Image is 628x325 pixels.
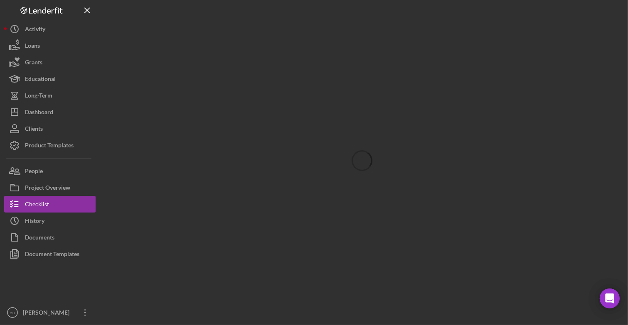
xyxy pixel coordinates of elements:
div: Documents [25,229,54,248]
div: Loans [25,37,40,56]
button: Educational [4,71,96,87]
div: Long-Term [25,87,52,106]
button: Long-Term [4,87,96,104]
button: BD[PERSON_NAME] [4,304,96,321]
button: Product Templates [4,137,96,154]
button: Clients [4,120,96,137]
button: Document Templates [4,246,96,262]
button: Documents [4,229,96,246]
button: Activity [4,21,96,37]
div: Product Templates [25,137,74,156]
div: Activity [25,21,45,39]
button: Grants [4,54,96,71]
div: Grants [25,54,42,73]
div: [PERSON_NAME] [21,304,75,323]
div: Educational [25,71,56,89]
button: Dashboard [4,104,96,120]
button: People [4,163,96,179]
div: Dashboard [25,104,53,122]
button: Checklist [4,196,96,213]
div: Document Templates [25,246,79,264]
div: History [25,213,44,231]
button: Project Overview [4,179,96,196]
div: Checklist [25,196,49,215]
button: Loans [4,37,96,54]
div: Clients [25,120,43,139]
div: People [25,163,43,181]
text: BD [10,310,15,315]
div: Project Overview [25,179,70,198]
button: History [4,213,96,229]
div: Open Intercom Messenger [600,288,620,308]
